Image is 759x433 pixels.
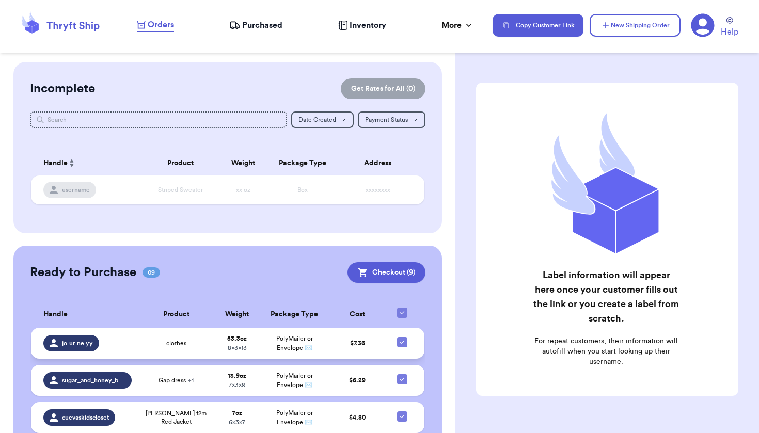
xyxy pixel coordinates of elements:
button: Copy Customer Link [493,14,583,37]
button: Checkout (9) [347,262,425,283]
strong: 13.9 oz [228,373,246,379]
span: Help [721,26,738,38]
th: Address [338,151,424,175]
span: 8 x 3 x 13 [228,345,247,351]
span: xxxxxxxx [366,187,390,193]
h2: Label information will appear here once your customer fills out the link or you create a label fr... [533,268,679,326]
span: PolyMailer or Envelope ✉️ [276,373,313,388]
span: cuevaskidscloset [62,413,109,422]
span: clothes [166,339,186,347]
th: Package Type [267,151,338,175]
span: Handle [43,309,68,320]
th: Package Type [260,301,329,328]
span: 6 x 3 x 7 [229,419,245,425]
a: Orders [137,19,174,32]
th: Product [141,151,220,175]
th: Cost [329,301,386,328]
span: Date Created [298,117,336,123]
span: $ 7.36 [350,340,365,346]
a: Purchased [229,19,282,31]
button: New Shipping Order [590,14,681,37]
span: PolyMailer or Envelope ✉️ [276,335,313,351]
span: PolyMailer or Envelope ✉️ [276,410,313,425]
span: $ 6.29 [349,377,366,383]
span: Purchased [242,19,282,31]
th: Weight [220,151,267,175]
span: Box [297,187,308,193]
strong: 7 oz [232,410,242,416]
h2: Incomplete [30,81,95,97]
button: Get Rates for All (0) [341,78,425,99]
span: $ 4.80 [349,414,366,421]
th: Product [138,301,214,328]
span: 7 x 3 x 8 [229,382,245,388]
button: Date Created [291,111,354,128]
button: Payment Status [358,111,425,128]
span: username [62,186,90,194]
p: For repeat customers, their information will autofill when you start looking up their username. [533,336,679,367]
span: 09 [143,267,160,278]
span: Payment Status [365,117,408,123]
span: sugar_and_honey_boutique [62,376,125,384]
button: Sort ascending [68,157,76,169]
span: + 1 [188,377,194,383]
span: Handle [43,158,68,169]
h2: Ready to Purchase [30,264,136,281]
a: Help [721,17,738,38]
span: [PERSON_NAME] 12m Red Jacket [144,409,208,426]
span: Orders [148,19,174,31]
span: jo.ur.ne.yy [62,339,93,347]
th: Weight [214,301,260,328]
a: Inventory [338,19,386,31]
span: Striped Sweater [158,187,203,193]
span: xx oz [236,187,250,193]
strong: 53.3 oz [227,335,247,342]
div: More [441,19,474,31]
span: Gap dress [159,376,194,384]
span: Inventory [350,19,386,31]
input: Search [30,111,287,128]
